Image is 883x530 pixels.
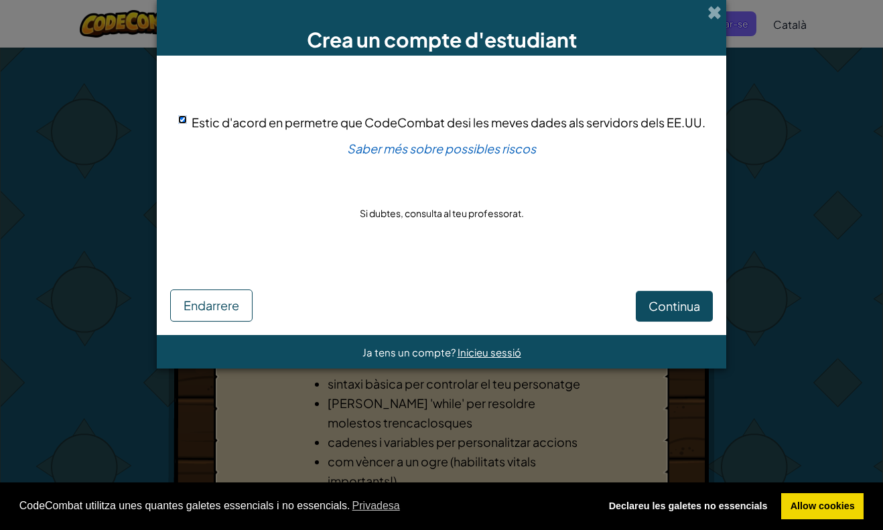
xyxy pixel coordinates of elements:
[350,496,402,516] a: learn more about cookies
[170,289,253,322] button: Endarrere
[192,115,705,130] span: Estic d'acord en permetre que CodeCombat desi les meves dades als servidors dels EE.UU.
[649,298,700,314] span: Continua
[307,27,577,52] span: Crea un compte d'estudiant
[347,141,536,156] a: Saber més sobre possibles riscos
[781,493,864,520] a: allow cookies
[636,291,713,322] button: Continua
[360,206,524,220] p: Si dubtes, consulta al teu professorat.
[362,346,458,358] span: Ja tens un compte?
[19,496,589,516] span: CodeCombat utilitza unes quantes galetes essencials i no essencials.
[600,493,776,520] a: deny cookies
[458,346,521,358] a: Inicieu sessió
[178,115,187,124] input: Estic d'acord en permetre que CodeCombat desi les meves dades als servidors dels EE.UU.
[184,297,239,313] span: Endarrere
